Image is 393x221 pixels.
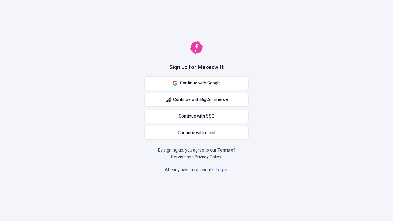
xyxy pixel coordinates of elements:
button: Continue with email [144,126,249,140]
p: Already have an account? [165,167,228,173]
span: Continue with email [178,130,215,136]
button: Continue with BigCommerce [144,93,249,107]
a: Continue with SSO [144,110,249,123]
span: Continue with Google [180,80,221,87]
a: Log in [215,167,228,173]
a: Privacy Policy [195,154,221,160]
span: Continue with BigCommerce [173,96,228,103]
a: Terms of Service [171,147,235,160]
h1: Sign up for Makeswift [169,64,224,72]
button: Continue with Google [144,76,249,90]
p: By signing up, you agree to our and . [156,147,237,161]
